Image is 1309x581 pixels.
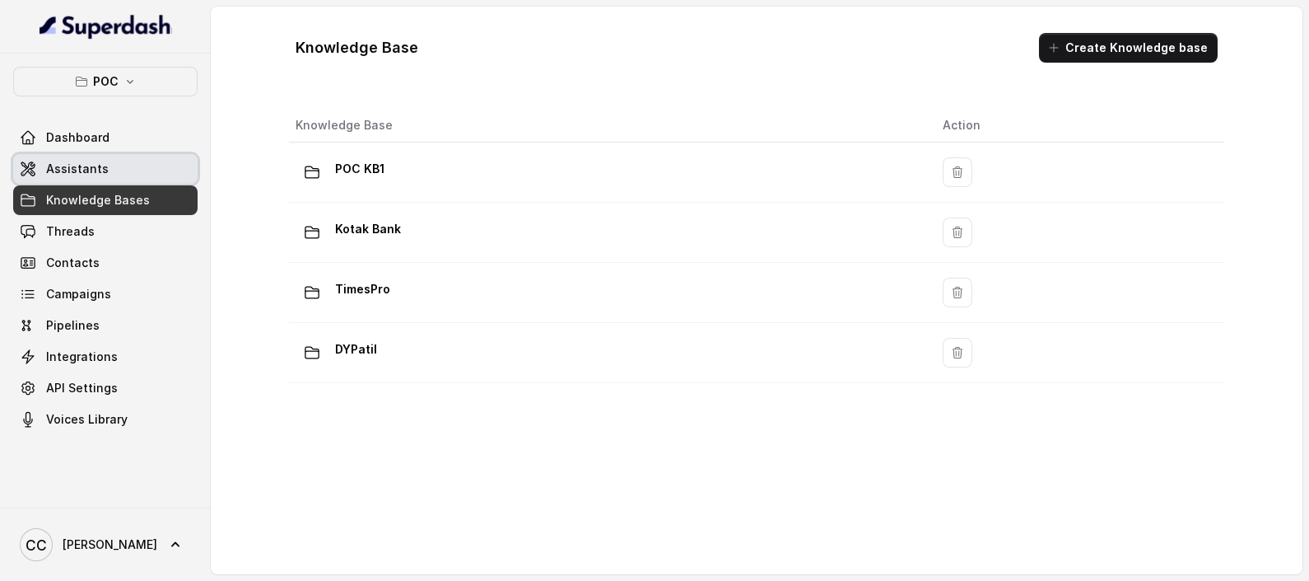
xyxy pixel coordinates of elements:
[13,279,198,309] a: Campaigns
[13,217,198,246] a: Threads
[13,342,198,372] a: Integrations
[296,35,418,61] h1: Knowledge Base
[46,223,95,240] span: Threads
[335,156,384,182] p: POC KB1
[13,185,198,215] a: Knowledge Bases
[46,411,128,428] span: Voices Library
[46,192,150,209] span: Knowledge Bases
[335,336,377,363] p: DYPatil
[46,349,118,365] span: Integrations
[13,248,198,278] a: Contacts
[335,276,390,302] p: TimesPro
[13,373,198,403] a: API Settings
[46,380,118,396] span: API Settings
[289,109,929,143] th: Knowledge Base
[46,317,100,334] span: Pipelines
[929,109,1224,143] th: Action
[40,13,172,40] img: light.svg
[46,129,109,146] span: Dashboard
[46,286,111,302] span: Campaigns
[13,67,198,96] button: POC
[13,405,198,434] a: Voices Library
[1039,33,1218,63] button: Create Knowledge base
[13,311,198,340] a: Pipelines
[63,536,157,553] span: [PERSON_NAME]
[13,522,198,568] a: [PERSON_NAME]
[13,123,198,152] a: Dashboard
[93,72,119,91] p: POC
[26,536,47,554] text: CC
[13,154,198,184] a: Assistants
[335,216,401,242] p: Kotak Bank
[46,161,109,177] span: Assistants
[46,255,100,271] span: Contacts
